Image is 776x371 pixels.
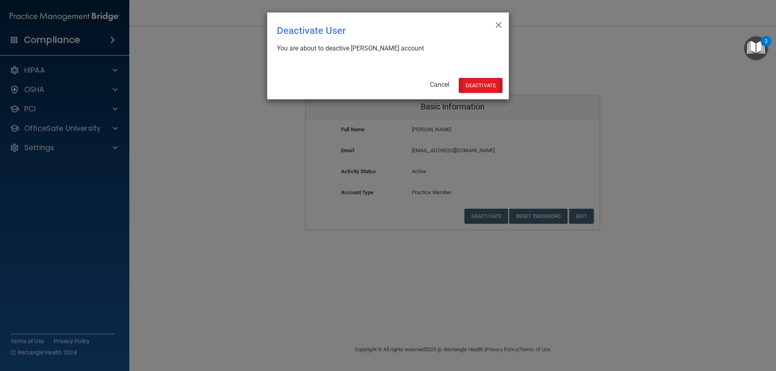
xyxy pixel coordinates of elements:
[495,16,502,32] span: ×
[277,44,493,53] div: You are about to deactive [PERSON_NAME] account
[430,81,449,88] a: Cancel
[459,78,502,93] button: Deactivate
[765,41,768,52] div: 2
[277,19,466,42] div: Deactivate User
[744,36,768,60] button: Open Resource Center, 2 new notifications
